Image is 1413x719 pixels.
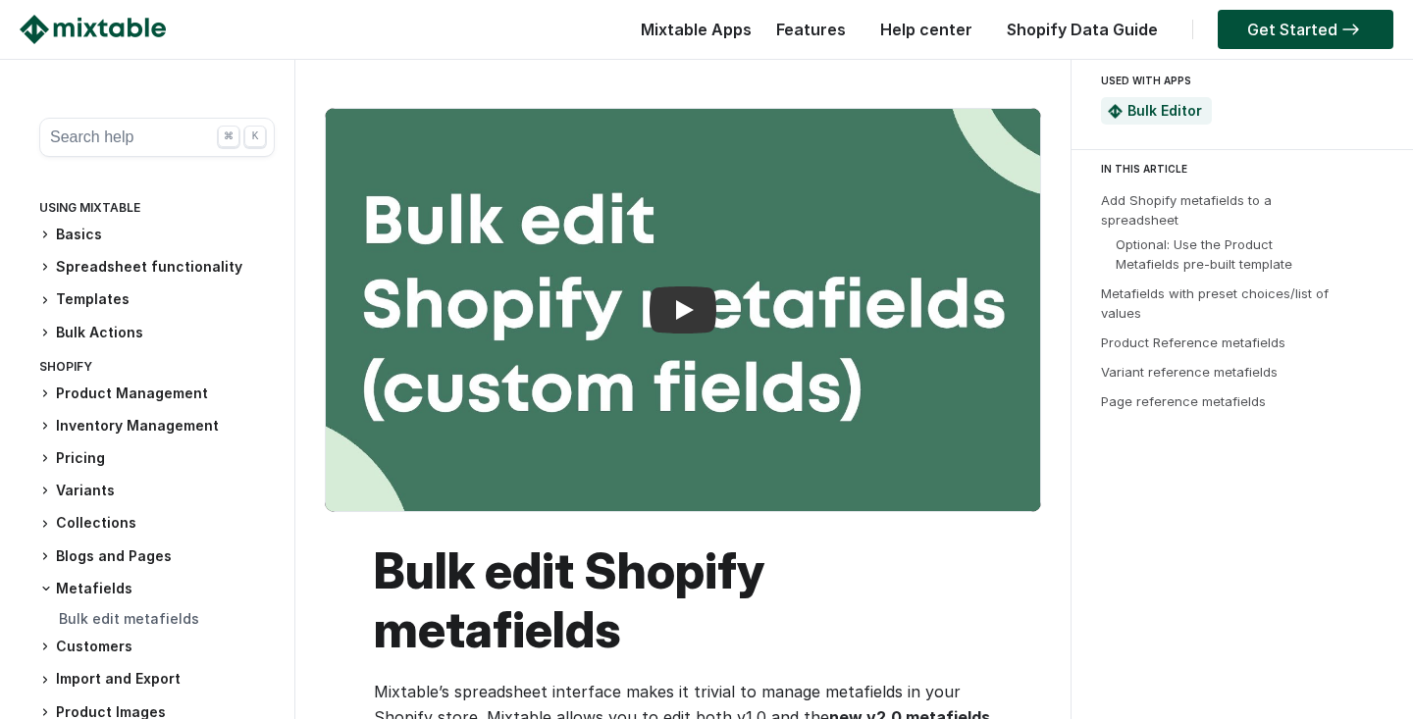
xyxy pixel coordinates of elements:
a: Optional: Use the Product Metafields pre-built template [1116,236,1292,272]
a: Get Started [1218,10,1393,49]
a: Features [766,20,856,39]
a: Product Reference metafields [1101,334,1285,350]
h3: Metafields [39,579,275,598]
h3: Bulk Actions [39,323,275,343]
div: Mixtable Apps [631,15,752,54]
img: arrow-right.svg [1337,24,1364,35]
button: Search help ⌘ K [39,118,275,157]
h3: Templates [39,289,275,310]
h3: Spreadsheet functionality [39,257,275,278]
h3: Basics [39,225,275,245]
div: ⌘ [218,126,239,147]
div: Using Mixtable [39,196,275,225]
h3: Variants [39,481,275,501]
a: Add Shopify metafields to a spreadsheet [1101,192,1272,228]
h3: Inventory Management [39,416,275,437]
h3: Collections [39,513,275,534]
img: Mixtable Spreadsheet Bulk Editor App [1108,104,1123,119]
div: IN THIS ARTICLE [1101,160,1395,178]
img: Mixtable logo [20,15,166,44]
a: Shopify Data Guide [997,20,1168,39]
a: Bulk edit metafields [59,610,199,627]
a: Variant reference metafields [1101,364,1278,380]
h3: Pricing [39,448,275,469]
h3: Blogs and Pages [39,546,275,567]
div: USED WITH APPS [1101,69,1376,92]
h1: Bulk edit Shopify metafields [374,541,1012,659]
a: Bulk Editor [1127,102,1202,119]
a: Help center [870,20,982,39]
div: K [244,126,266,147]
a: Page reference metafields [1101,393,1266,409]
a: Metafields with preset choices/list of values [1101,285,1329,321]
h3: Product Management [39,384,275,404]
div: Shopify [39,355,275,384]
h3: Customers [39,637,275,657]
h3: Import and Export [39,669,275,690]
